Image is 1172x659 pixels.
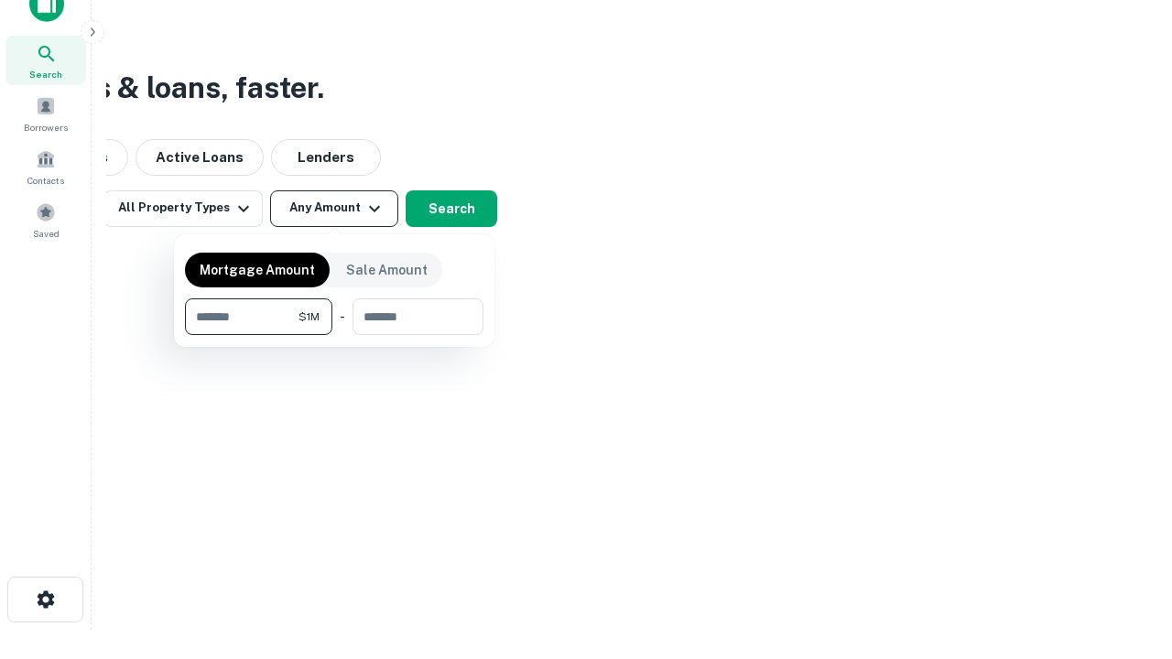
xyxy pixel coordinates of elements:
[298,308,320,325] span: $1M
[200,260,315,280] p: Mortgage Amount
[340,298,345,335] div: -
[1080,513,1172,600] iframe: Chat Widget
[346,260,428,280] p: Sale Amount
